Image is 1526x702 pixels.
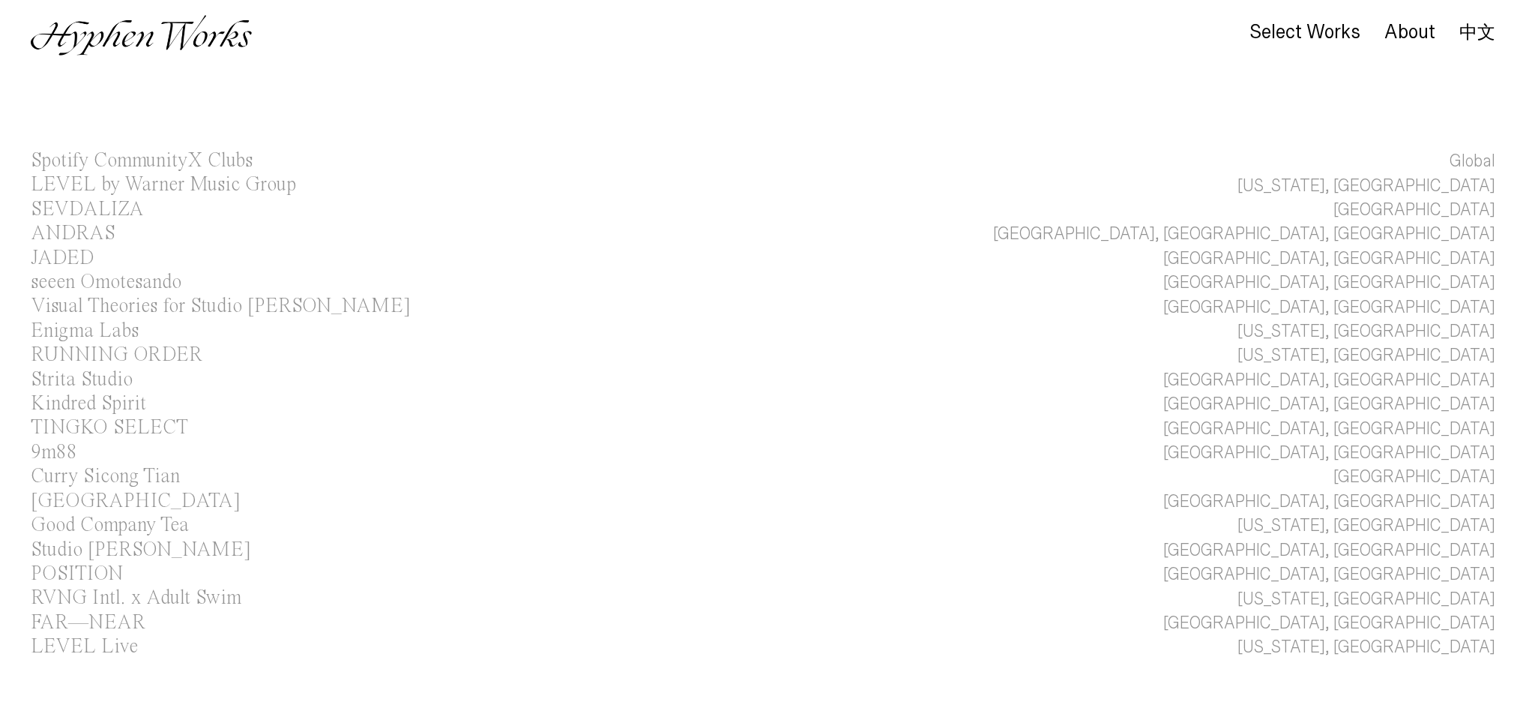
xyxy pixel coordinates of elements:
[1450,149,1495,173] div: Global
[1384,25,1435,41] a: About
[1237,514,1495,538] div: [US_STATE], [GEOGRAPHIC_DATA]
[1163,392,1495,416] div: [GEOGRAPHIC_DATA], [GEOGRAPHIC_DATA]
[1163,417,1495,441] div: [GEOGRAPHIC_DATA], [GEOGRAPHIC_DATA]
[31,345,202,365] div: RUNNING ORDER
[1333,198,1495,222] div: [GEOGRAPHIC_DATA]
[1237,174,1495,198] div: [US_STATE], [GEOGRAPHIC_DATA]
[1237,319,1495,343] div: [US_STATE], [GEOGRAPHIC_DATA]
[1237,587,1495,611] div: [US_STATE], [GEOGRAPHIC_DATA]
[31,442,77,463] div: 9m88
[31,175,296,195] div: LEVEL by Warner Music Group
[1163,611,1495,635] div: [GEOGRAPHIC_DATA], [GEOGRAPHIC_DATA]
[31,248,94,268] div: JADED
[31,223,115,244] div: ANDRAS
[1163,490,1495,514] div: [GEOGRAPHIC_DATA], [GEOGRAPHIC_DATA]
[31,613,145,633] div: FAR—NEAR
[1333,465,1495,489] div: [GEOGRAPHIC_DATA]
[1459,24,1495,40] a: 中文
[31,321,139,341] div: Enigma Labs
[31,418,188,438] div: TINGKO SELECT
[31,151,253,171] div: Spotify CommunityX Clubs
[1163,247,1495,271] div: [GEOGRAPHIC_DATA], [GEOGRAPHIC_DATA]
[31,296,411,316] div: Visual Theories for Studio [PERSON_NAME]
[1163,271,1495,295] div: [GEOGRAPHIC_DATA], [GEOGRAPHIC_DATA]
[1163,368,1495,392] div: [GEOGRAPHIC_DATA], [GEOGRAPHIC_DATA]
[1249,22,1360,43] div: Select Works
[1163,538,1495,562] div: [GEOGRAPHIC_DATA], [GEOGRAPHIC_DATA]
[31,540,251,560] div: Studio [PERSON_NAME]
[31,272,181,292] div: seeen Omotesando
[31,637,138,657] div: LEVEL Live
[31,564,123,584] div: POSITION
[1163,295,1495,319] div: [GEOGRAPHIC_DATA], [GEOGRAPHIC_DATA]
[31,394,146,414] div: Kindred Spirit
[1384,22,1435,43] div: About
[1237,635,1495,659] div: [US_STATE], [GEOGRAPHIC_DATA]
[1249,25,1360,41] a: Select Works
[31,370,133,390] div: Strita Studio
[1163,562,1495,586] div: [GEOGRAPHIC_DATA], [GEOGRAPHIC_DATA]
[1237,343,1495,367] div: [US_STATE], [GEOGRAPHIC_DATA]
[31,491,241,511] div: [GEOGRAPHIC_DATA]
[31,199,144,220] div: SEVDALIZA
[1163,441,1495,465] div: [GEOGRAPHIC_DATA], [GEOGRAPHIC_DATA]
[31,588,241,608] div: RVNG Intl. x Adult Swim
[31,15,252,55] img: Hyphen Works
[31,466,180,487] div: Curry Sicong Tian
[31,515,189,535] div: Good Company Tea
[993,222,1495,246] div: [GEOGRAPHIC_DATA], [GEOGRAPHIC_DATA], [GEOGRAPHIC_DATA]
